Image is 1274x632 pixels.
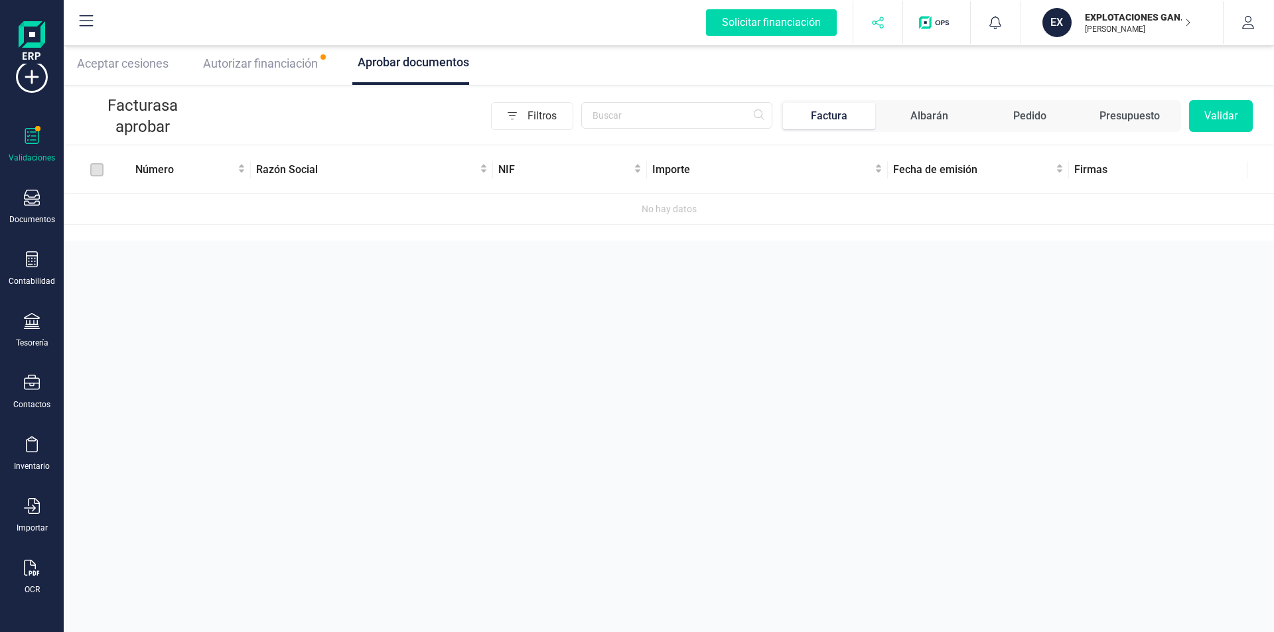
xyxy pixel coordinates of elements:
button: EXEXPLOTACIONES GANADERAS LA JEDREA SL[PERSON_NAME] [1037,1,1207,44]
div: Pedido [1013,108,1046,124]
div: No hay datos [69,202,1269,216]
button: Filtros [491,102,573,130]
input: Buscar [581,102,772,129]
th: Firmas [1069,147,1247,194]
span: Número [135,162,235,178]
span: Razón Social [256,162,477,178]
span: Fecha de emisión [893,162,1054,178]
button: Solicitar financiación [690,1,853,44]
p: Facturas a aprobar [85,95,200,137]
span: Aceptar cesiones [77,56,169,70]
div: Importar [17,523,48,533]
div: Tesorería [16,338,48,348]
span: Autorizar financiación [203,56,318,70]
div: Presupuesto [1099,108,1160,124]
span: Importe [652,162,871,178]
div: EX [1042,8,1072,37]
p: EXPLOTACIONES GANADERAS LA JEDREA SL [1085,11,1191,24]
div: Contactos [13,399,50,410]
button: Logo de OPS [911,1,962,44]
div: Contabilidad [9,276,55,286]
div: Solicitar financiación [706,9,837,36]
div: OCR [25,584,40,595]
div: Factura [811,108,847,124]
span: Filtros [528,103,573,129]
span: Aprobar documentos [358,55,469,69]
div: Inventario [14,461,50,472]
div: Albarán [910,108,948,124]
span: NIF [498,162,631,178]
button: Validar [1189,100,1253,132]
img: Logo de OPS [919,16,954,29]
div: Documentos [9,214,55,225]
div: Validaciones [9,153,55,163]
p: [PERSON_NAME] [1085,24,1191,34]
img: Logo Finanedi [19,21,45,64]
